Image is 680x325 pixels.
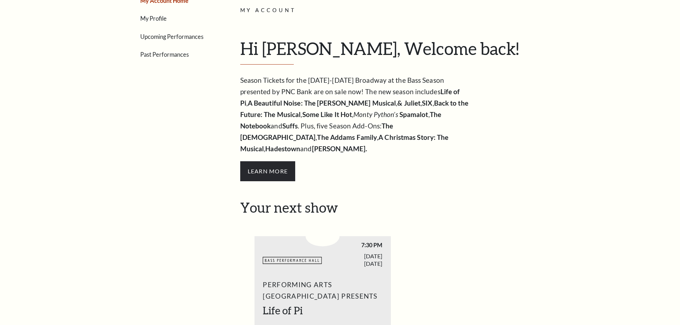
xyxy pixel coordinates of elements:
[240,99,468,118] strong: Back to the Future: The Musical
[323,241,383,249] span: 7:30 PM
[265,144,300,153] strong: Hadestown
[317,133,377,141] strong: The Addams Family
[140,15,167,22] a: My Profile
[397,99,420,107] strong: & Juliet
[240,161,296,181] span: Learn More
[302,110,352,118] strong: Some Like It Hot
[248,99,396,107] strong: A Beautiful Noise: The [PERSON_NAME] Musical
[140,51,189,58] a: Past Performances
[240,110,441,130] strong: The Notebook
[240,133,449,153] strong: A Christmas Story: The Musical
[240,7,297,13] span: My Account
[353,110,398,118] em: Monty Python’s
[312,144,367,153] strong: [PERSON_NAME].
[240,75,472,154] p: Season Tickets for the [DATE]-[DATE] Broadway at the Bass Season presented by PNC Bank are on sal...
[240,167,296,175] a: Learn More
[399,110,428,118] strong: Spamalot
[140,33,203,40] a: Upcoming Performances
[240,122,393,141] strong: The [DEMOGRAPHIC_DATA]
[263,279,382,302] span: Performing Arts [GEOGRAPHIC_DATA] Presents
[240,199,556,216] h2: Your next show
[240,38,556,65] h1: Hi [PERSON_NAME], Welcome back!
[323,252,383,267] span: [DATE] [DATE]
[422,99,432,107] strong: SIX
[263,304,382,318] h2: Life of Pi
[282,122,298,130] strong: Suffs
